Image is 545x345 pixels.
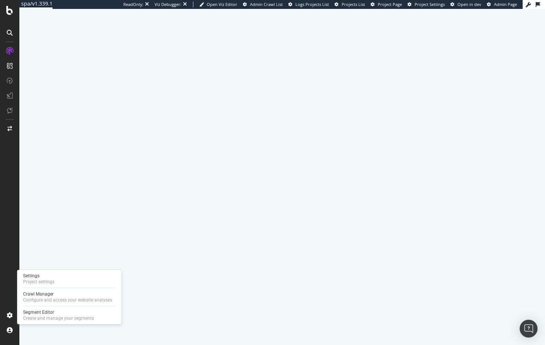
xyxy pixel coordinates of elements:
div: Segment Editor [23,309,94,315]
div: Open Intercom Messenger [520,320,538,338]
span: Projects List [342,1,365,7]
a: SettingsProject settings [20,272,118,286]
div: Crawl Manager [23,291,112,297]
a: Open Viz Editor [199,1,237,7]
div: Settings [23,273,54,279]
span: Open Viz Editor [207,1,237,7]
a: Project Settings [408,1,445,7]
div: Create and manage your segments [23,315,94,321]
span: Admin Page [494,1,517,7]
span: Open in dev [457,1,481,7]
a: Admin Page [487,1,517,7]
span: Project Settings [415,1,445,7]
a: Crawl ManagerConfigure and access your website analyses [20,290,118,304]
a: Admin Crawl List [243,1,283,7]
a: Project Page [371,1,402,7]
span: Project Page [378,1,402,7]
div: Viz Debugger: [155,1,181,7]
a: Open in dev [450,1,481,7]
div: Project settings [23,279,54,285]
a: Projects List [335,1,365,7]
div: Configure and access your website analyses [23,297,112,303]
span: Logs Projects List [295,1,329,7]
span: Admin Crawl List [250,1,283,7]
a: Segment EditorCreate and manage your segments [20,309,118,322]
a: Logs Projects List [288,1,329,7]
div: ReadOnly: [123,1,143,7]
